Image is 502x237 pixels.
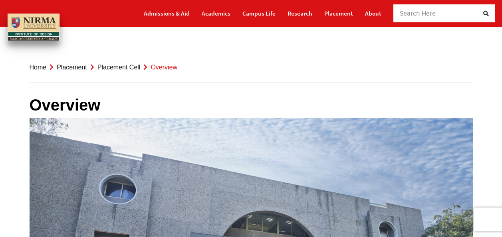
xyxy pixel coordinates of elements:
a: Research [288,6,312,20]
nav: breadcrumb [30,52,473,83]
span: Search Here [400,9,436,18]
a: Placement Cell [97,64,141,71]
a: Campus Life [242,6,276,20]
span: Overview [151,64,177,71]
a: About [365,6,381,20]
a: Placement [57,64,87,71]
a: Admissions & Aid [144,6,190,20]
a: Placement [324,6,353,20]
h1: Overview [30,95,473,115]
a: Academics [202,6,230,20]
a: Home [30,64,47,71]
img: main_logo [8,14,60,41]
